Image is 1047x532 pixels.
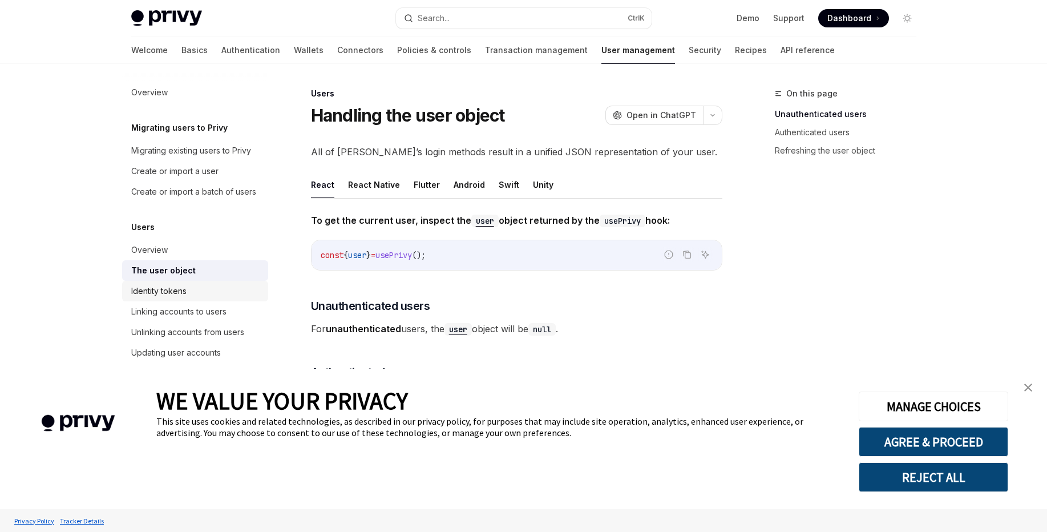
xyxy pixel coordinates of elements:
button: Unity [533,171,553,198]
div: Users [311,88,722,99]
a: Updating user accounts [122,342,268,363]
div: Overview [131,86,168,99]
button: Copy the contents from the code block [680,247,694,262]
div: Search... [418,11,450,25]
span: const [321,250,343,260]
span: usePrivy [375,250,412,260]
span: (); [412,250,426,260]
a: Authentication [221,37,280,64]
div: Custom metadata [131,366,196,380]
a: Unauthenticated users [775,105,925,123]
a: Migrating existing users to Privy [122,140,268,161]
div: This site uses cookies and related technologies, as described in our privacy policy, for purposes... [156,416,842,438]
a: Refreshing the user object [775,142,925,160]
button: Swift [499,171,519,198]
a: Create or import a batch of users [122,182,268,202]
span: WE VALUE YOUR PRIVACY [156,386,408,416]
a: Transaction management [485,37,588,64]
span: Dashboard [827,13,871,24]
h5: Migrating users to Privy [131,121,228,135]
a: Custom metadata [122,363,268,384]
span: { [343,250,348,260]
button: REJECT ALL [859,462,1008,492]
a: Wallets [294,37,324,64]
h1: Handling the user object [311,105,505,126]
div: Overview [131,243,168,257]
img: light logo [131,10,202,26]
img: close banner [1024,384,1032,392]
span: Open in ChatGPT [626,110,696,121]
strong: To get the current user, inspect the object returned by the hook: [311,215,670,226]
div: Create or import a user [131,164,219,178]
button: Flutter [414,171,440,198]
a: Dashboard [818,9,889,27]
a: Connectors [337,37,383,64]
a: Tracker Details [57,511,107,531]
button: React [311,171,334,198]
a: Overview [122,240,268,260]
a: User management [601,37,675,64]
span: All of [PERSON_NAME]’s login methods result in a unified JSON representation of your user. [311,144,722,160]
a: Basics [181,37,208,64]
a: Welcome [131,37,168,64]
a: user [471,215,499,226]
a: Security [689,37,721,64]
a: user [444,323,472,334]
div: Migrating existing users to Privy [131,144,251,158]
div: Identity tokens [131,284,187,298]
button: Android [454,171,485,198]
code: usePrivy [600,215,645,227]
a: Linking accounts to users [122,301,268,322]
div: The user object [131,264,196,277]
button: Ask AI [698,247,713,262]
span: On this page [786,87,838,100]
button: Report incorrect code [661,247,676,262]
a: Support [773,13,805,24]
a: Authenticated users [775,123,925,142]
code: user [444,323,472,336]
button: MANAGE CHOICES [859,392,1008,421]
button: Open in ChatGPT [605,106,703,125]
a: Identity tokens [122,281,268,301]
span: } [366,250,371,260]
div: Unlinking accounts from users [131,325,244,339]
a: Create or import a user [122,161,268,182]
img: company logo [17,398,139,448]
a: Unlinking accounts from users [122,322,268,342]
a: API reference [781,37,835,64]
span: Ctrl K [628,14,645,23]
button: React Native [348,171,400,198]
strong: unauthenticated [326,323,401,334]
a: Recipes [735,37,767,64]
span: Unauthenticated users [311,298,430,314]
span: Authenticated users [311,364,417,380]
a: Demo [737,13,759,24]
code: null [528,323,556,336]
span: = [371,250,375,260]
div: Create or import a batch of users [131,185,256,199]
div: Linking accounts to users [131,305,227,319]
span: For users, the object will be . [311,321,722,337]
a: Overview [122,82,268,103]
a: The user object [122,260,268,281]
button: Toggle dark mode [898,9,916,27]
a: Privacy Policy [11,511,57,531]
code: user [471,215,499,227]
a: Policies & controls [397,37,471,64]
h5: Users [131,220,155,234]
a: close banner [1017,376,1040,399]
button: AGREE & PROCEED [859,427,1008,457]
button: Search...CtrlK [396,8,652,29]
div: Updating user accounts [131,346,221,360]
span: user [348,250,366,260]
